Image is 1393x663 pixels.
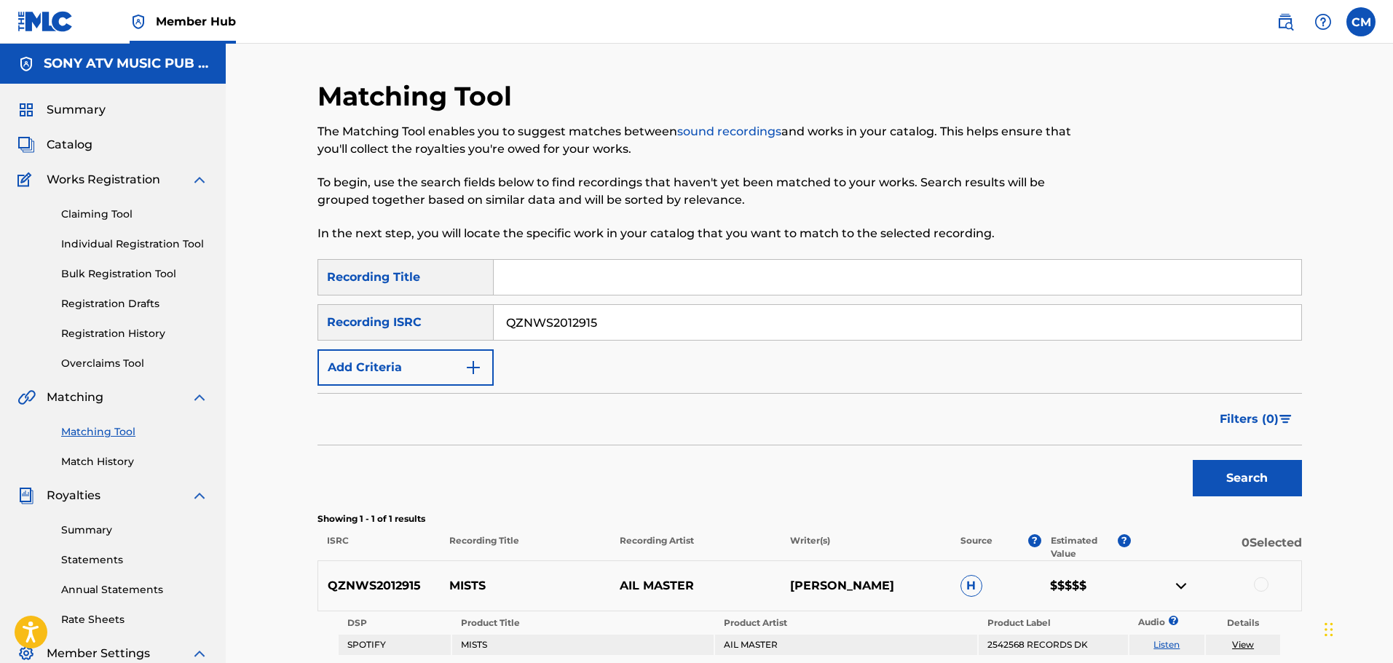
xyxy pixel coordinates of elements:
img: MLC Logo [17,11,74,32]
img: search [1276,13,1294,31]
img: contract [1172,577,1190,595]
p: 0 Selected [1131,534,1301,560]
p: The Matching Tool enables you to suggest matches between and works in your catalog. This helps en... [317,123,1076,158]
img: filter [1279,415,1292,424]
span: Member Hub [156,13,236,30]
span: Member Settings [47,645,150,662]
img: Matching [17,389,36,406]
p: $$$$$ [1041,577,1131,595]
p: Audio [1129,616,1147,629]
a: Summary [61,523,208,538]
td: SPOTIFY [339,635,451,655]
button: Search [1193,460,1302,496]
span: Royalties [47,487,100,504]
iframe: Chat Widget [1320,593,1393,663]
p: To begin, use the search fields below to find recordings that haven't yet been matched to your wo... [317,174,1076,209]
a: Claiming Tool [61,207,208,222]
img: help [1314,13,1332,31]
a: Listen [1153,639,1180,650]
th: DSP [339,613,451,633]
p: In the next step, you will locate the specific work in your catalog that you want to match to the... [317,225,1076,242]
th: Details [1206,613,1281,633]
p: [PERSON_NAME] [781,577,951,595]
a: Registration Drafts [61,296,208,311]
img: 9d2ae6d4665cec9f34b9.svg [465,359,482,376]
img: Royalties [17,487,35,504]
span: ? [1028,534,1041,547]
form: Search Form [317,259,1302,504]
img: Member Settings [17,645,35,662]
p: Writer(s) [781,534,951,560]
span: ? [1118,534,1131,547]
span: H [960,575,982,597]
a: Statements [61,552,208,568]
div: Help [1309,7,1338,36]
p: Recording Title [439,534,609,560]
img: expand [191,389,208,406]
p: QZNWS2012915 [318,577,441,595]
a: Public Search [1271,7,1300,36]
td: AIL MASTER [715,635,976,655]
h2: Matching Tool [317,80,519,113]
a: Registration History [61,326,208,341]
img: Catalog [17,136,35,154]
h5: SONY ATV MUSIC PUB LLC [44,55,208,72]
span: Catalog [47,136,92,154]
iframe: Resource Center [1352,436,1393,553]
img: Summary [17,101,35,119]
img: Accounts [17,55,35,73]
img: Top Rightsholder [130,13,147,31]
p: MISTS [440,577,610,595]
a: Overclaims Tool [61,356,208,371]
span: Summary [47,101,106,119]
th: Product Artist [715,613,976,633]
a: sound recordings [677,124,781,138]
p: Showing 1 - 1 of 1 results [317,512,1302,525]
a: Annual Statements [61,582,208,598]
a: Rate Sheets [61,612,208,627]
img: expand [191,171,208,188]
p: Estimated Value [1051,534,1118,560]
th: Product Title [452,613,714,633]
a: CatalogCatalog [17,136,92,154]
a: Bulk Registration Tool [61,266,208,282]
button: Add Criteria [317,349,494,386]
td: MISTS [452,635,714,655]
img: expand [191,487,208,504]
a: Match History [61,454,208,469]
a: SummarySummary [17,101,106,119]
a: View [1232,639,1254,650]
div: User Menu [1346,7,1376,36]
p: Source [960,534,993,560]
p: ISRC [317,534,440,560]
div: Drag [1325,608,1333,651]
button: Filters (0) [1211,401,1302,437]
span: Works Registration [47,171,160,188]
img: expand [191,645,208,662]
a: Matching Tool [61,424,208,440]
td: 2542568 RECORDS DK [979,635,1128,655]
a: Individual Registration Tool [61,237,208,252]
img: Works Registration [17,171,36,188]
span: Matching [47,389,103,406]
p: AIL MASTER [610,577,781,595]
th: Product Label [979,613,1128,633]
span: Filters ( 0 ) [1220,410,1279,428]
p: Recording Artist [610,534,781,560]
